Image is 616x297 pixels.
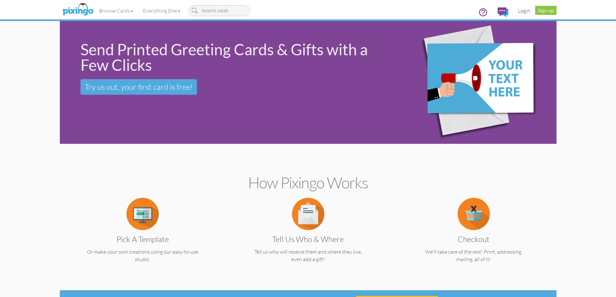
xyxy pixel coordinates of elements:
span: Try us out, your first card is free! [85,82,193,92]
a: Everything Else [138,3,185,19]
img: comments.svg [498,7,508,17]
a: Tell us Who & Where Tell us who will receive them and where they live, even add a gift! [238,210,378,263]
a: Browse Cards [94,3,138,19]
a: Checkout We'll take care of the rest! Print, addressing, mailing, all of it! [404,210,544,263]
div: Send Printed Greeting Cards & Gifts with a Few Clicks [81,42,386,73]
p: Tell us who will receive them and where they live, even add a gift! [238,248,378,263]
p: Or make your own creations using our easy-to-use studio. [72,248,213,263]
input: Search cards [189,5,250,16]
img: item.alt [458,198,490,230]
a: Login [513,3,535,19]
img: eb544e90-0942-4412-bfe0-c610d3f4da7c.png [396,12,552,153]
a: Sign up [535,6,557,15]
a: Pick a Template Or make your own creations using our easy-to-use studio. [72,210,213,263]
img: item.alt [292,198,324,230]
p: We'll take care of the rest! Print, addressing, mailing, all of it! [404,248,544,263]
h2: How Pixingo works [71,174,545,191]
img: pixingo logo [61,2,95,18]
h3: Checkout [408,235,539,243]
img: item.alt [126,198,159,230]
a: Try us out, your first card is free! [81,79,197,95]
h3: Pick a Template [77,235,208,243]
h3: Tell us Who & Where [243,235,373,243]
